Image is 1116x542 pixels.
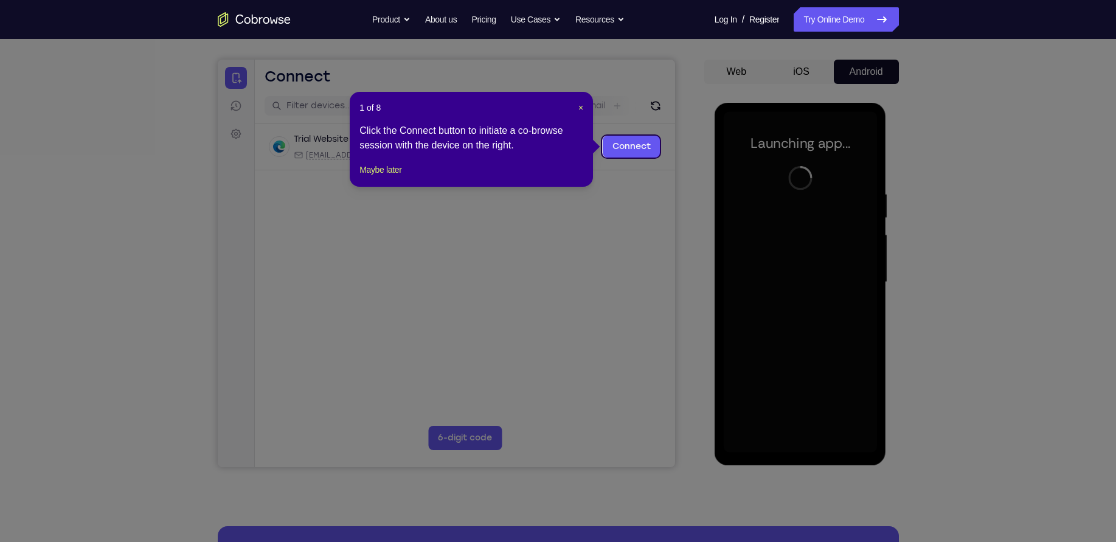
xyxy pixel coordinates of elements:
button: Maybe later [359,162,401,177]
div: Trial Website [76,74,131,86]
button: 6-digit code [210,366,284,391]
a: Sessions [7,35,29,57]
label: demo_id [241,40,280,52]
button: Refresh [428,36,448,56]
div: App [226,91,301,100]
span: 1 of 8 [359,102,381,114]
a: Pricing [471,7,496,32]
button: Product [372,7,411,32]
div: Email [76,91,219,100]
a: Connect [385,76,443,98]
span: / [742,12,744,27]
button: Close Tour [578,102,583,114]
span: Cobrowse demo [238,91,301,100]
span: web@example.com [88,91,219,100]
div: Click the Connect button to initiate a co-browse session with the device on the right. [359,123,583,153]
h1: Connect [47,7,113,27]
a: Go to the home page [218,12,291,27]
input: Filter devices... [69,40,222,52]
a: Settings [7,63,29,85]
a: Log In [715,7,737,32]
div: New devices found. [137,78,139,81]
span: × [578,103,583,113]
span: +11 more [308,91,340,100]
button: Resources [575,7,625,32]
a: Connect [7,7,29,29]
a: Register [749,7,779,32]
button: Use Cases [511,7,561,32]
a: About us [425,7,457,32]
div: Online [136,75,167,85]
label: Email [366,40,387,52]
div: Open device details [37,64,457,111]
a: Try Online Demo [794,7,898,32]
